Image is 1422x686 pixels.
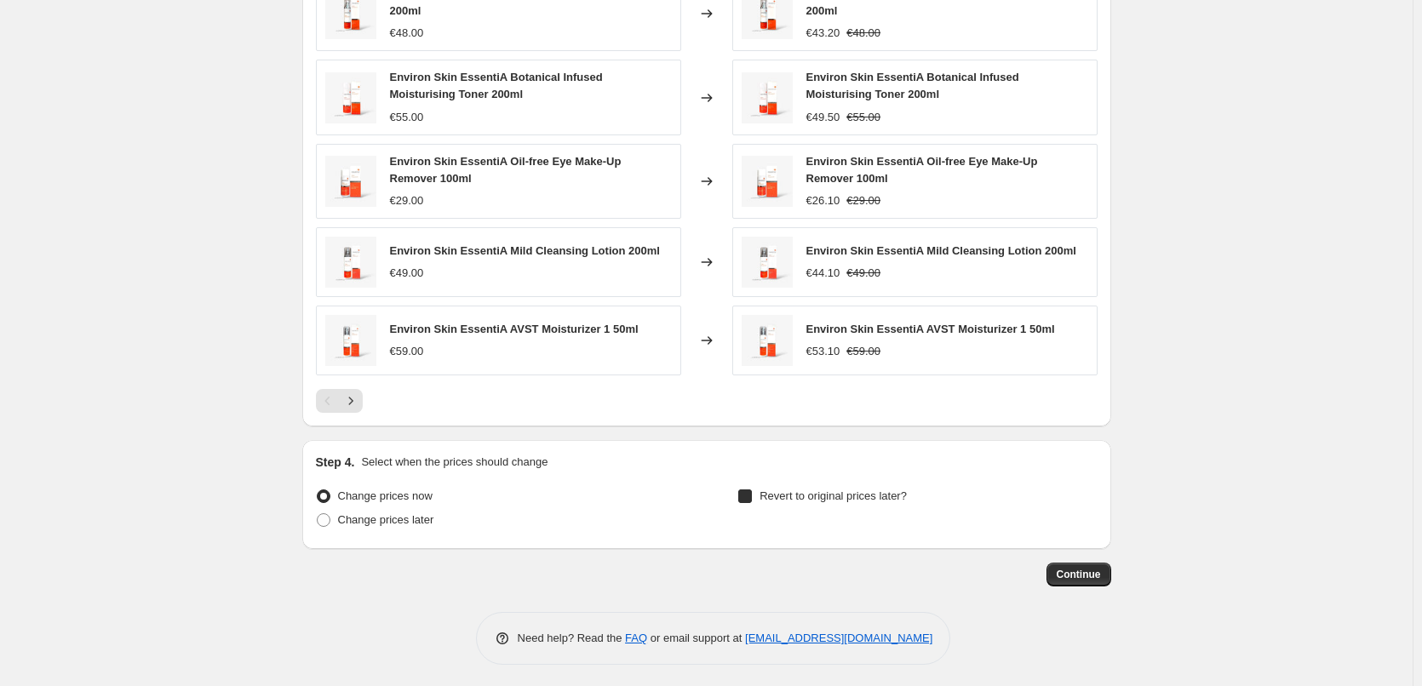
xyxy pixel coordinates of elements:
span: Environ Skin EssentiA AVST Moisturizer 1 50ml [806,323,1055,335]
img: environ-skin-essentia-oil-free-eye-make-up-remover-100ml-393047_80x.jpg [742,156,793,207]
span: Change prices now [338,489,433,502]
h2: Step 4. [316,454,355,471]
a: [EMAIL_ADDRESS][DOMAIN_NAME] [745,632,932,644]
img: environ-skin-essentia-mild-cleansing-lotion-200ml-345878_80x.jpg [742,237,793,288]
span: Environ Skin EssentiA Botanical Infused Moisturising Toner 200ml [390,71,603,100]
span: Revert to original prices later? [760,489,907,502]
span: Environ Skin EssentiA Mild Cleansing Lotion 200ml [390,244,660,257]
span: or email support at [647,632,745,644]
span: €26.10 [806,194,840,207]
span: €44.10 [806,266,840,279]
span: €49.50 [806,111,840,123]
span: Environ Skin EssentiA Oil-free Eye Make-Up Remover 100ml [390,155,622,185]
span: €29.00 [846,194,880,207]
span: €49.00 [846,266,880,279]
nav: Pagination [316,389,363,413]
span: Environ Skin EssentiA Botanical Infused Moisturising Toner 200ml [806,71,1019,100]
img: environ-skin-essentia-mild-cleansing-lotion-200ml-345878_80x.jpg [325,237,376,288]
img: environ-skin-essentia-botanical-infused-moisturising-toner-200ml-931156_80x.jpg [742,72,793,123]
span: €49.00 [390,266,424,279]
span: €53.10 [806,345,840,357]
span: Change prices later [338,513,434,526]
span: €29.00 [390,194,424,207]
button: Next [339,389,363,413]
span: Environ Skin EssentiA AVST Moisturizer 1 50ml [390,323,639,335]
span: Environ Skin EssentiA Oil-free Eye Make-Up Remover 100ml [806,155,1038,185]
button: Continue [1046,563,1111,586]
span: €59.00 [390,345,424,357]
img: environ-skin-essentia-avst-moisturizer-1-50ml-530682_80x.jpg [742,315,793,366]
span: Environ Skin EssentiA Mild Cleansing Lotion 200ml [806,244,1076,257]
a: FAQ [625,632,647,644]
img: environ-skin-essentia-botanical-infused-moisturising-toner-200ml-931156_80x.jpg [325,72,376,123]
p: Select when the prices should change [361,454,548,471]
span: €43.20 [806,26,840,39]
span: €55.00 [846,111,880,123]
span: €55.00 [390,111,424,123]
img: environ-skin-essentia-oil-free-eye-make-up-remover-100ml-393047_80x.jpg [325,156,376,207]
span: €48.00 [846,26,880,39]
span: Need help? Read the [518,632,626,644]
span: €59.00 [846,345,880,357]
span: Continue [1057,568,1101,581]
img: environ-skin-essentia-avst-moisturizer-1-50ml-530682_80x.jpg [325,315,376,366]
span: €48.00 [390,26,424,39]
